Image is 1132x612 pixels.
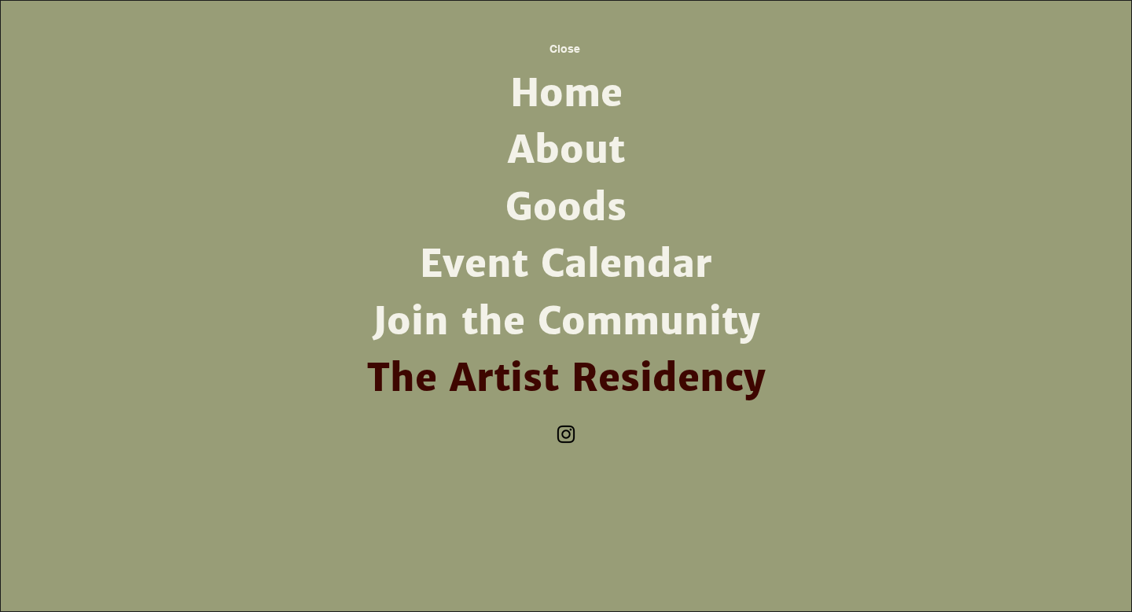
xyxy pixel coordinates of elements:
ul: Social Bar [554,422,578,446]
a: Home [361,65,771,122]
span: Close [549,42,580,55]
a: Join the Community [361,293,771,350]
a: Event Calendar [361,236,771,293]
a: About [361,122,771,179]
img: Instagram [554,422,578,446]
a: The Artist Residency [361,350,771,407]
nav: Site [361,65,771,407]
a: Goods [361,179,771,236]
button: Close [522,31,607,65]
